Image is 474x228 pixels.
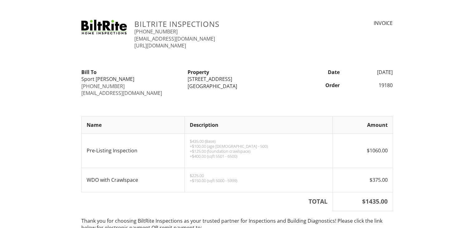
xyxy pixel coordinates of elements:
div: Order [290,82,343,89]
th: $1435.00 [333,192,393,211]
td: Pre-Listing Inspection [81,134,185,168]
img: BiltRite-Home-Inspections_JPG.jpg [81,20,127,34]
th: Name [81,116,185,133]
strong: Bill To [81,69,97,76]
div: Date [290,69,343,76]
div: Sport [PERSON_NAME] [81,76,180,82]
h3: BiltRite Inspections [134,20,313,28]
p: $435.00 (Base) +$100.00 (age [DEMOGRAPHIC_DATA] - 500) +$125.00 (foundation crawlspace) +$400.00 ... [190,139,327,159]
td: WDO with Crawlspace [81,168,185,192]
th: Description [185,116,333,133]
th: Amount [333,116,393,133]
div: 19180 [343,82,397,89]
div: [STREET_ADDRESS] [188,76,286,82]
th: TOTAL [81,192,333,211]
a: [PHONE_NUMBER] [81,83,125,90]
strong: Property [188,69,209,76]
a: [EMAIL_ADDRESS][DOMAIN_NAME] [81,90,162,97]
a: [URL][DOMAIN_NAME] [134,42,186,49]
td: $375.00 [333,168,393,192]
div: [DATE] [343,69,397,76]
a: [PHONE_NUMBER] [134,28,178,35]
div: [GEOGRAPHIC_DATA] [188,83,286,90]
td: $1060.00 [333,134,393,168]
a: [EMAIL_ADDRESS][DOMAIN_NAME] [134,35,215,42]
p: $225.00 +$150.00 (sqft 5000 - 5999) [190,173,327,183]
div: INVOICE [320,20,393,27]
